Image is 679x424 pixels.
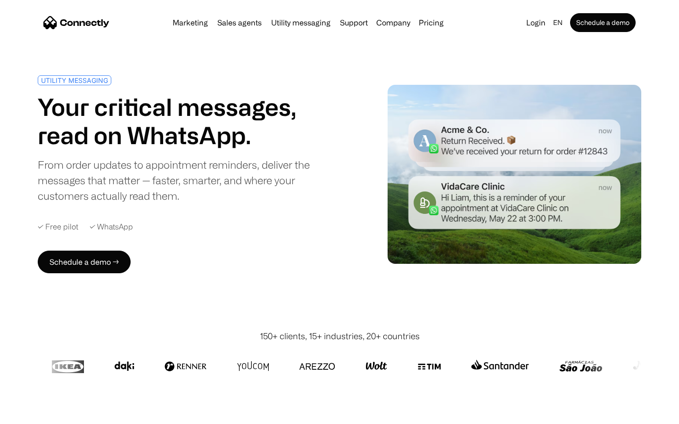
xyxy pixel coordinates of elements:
aside: Language selected: English [9,407,57,421]
a: Utility messaging [267,19,334,26]
div: Company [376,16,410,29]
div: ✓ WhatsApp [90,222,133,231]
h1: Your critical messages, read on WhatsApp. [38,93,336,149]
a: Marketing [169,19,212,26]
div: Company [373,16,413,29]
div: From order updates to appointment reminders, deliver the messages that matter — faster, smarter, ... [38,157,336,204]
a: home [43,16,109,30]
div: en [549,16,568,29]
div: ✓ Free pilot [38,222,78,231]
div: 150+ clients, 15+ industries, 20+ countries [260,330,420,342]
ul: Language list [19,408,57,421]
div: en [553,16,563,29]
a: Support [336,19,372,26]
a: Schedule a demo → [38,251,131,273]
a: Login [522,16,549,29]
div: UTILITY MESSAGING [41,77,108,84]
a: Schedule a demo [570,13,636,32]
a: Pricing [415,19,447,26]
a: Sales agents [214,19,265,26]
